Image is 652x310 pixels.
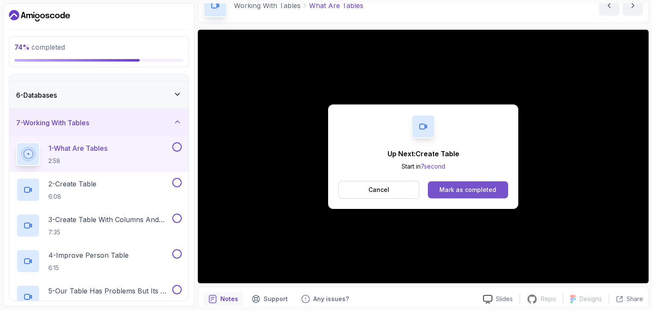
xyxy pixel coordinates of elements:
[264,295,288,303] p: Support
[9,9,70,23] a: Dashboard
[14,43,65,51] span: completed
[48,264,129,272] p: 6:15
[579,295,602,303] p: Designs
[388,149,459,159] p: Up Next: Create Table
[198,30,649,283] iframe: 1 - What are Tables
[421,163,445,170] span: 7 second
[48,299,171,308] p: 2:24
[609,295,643,303] button: Share
[313,295,349,303] p: Any issues?
[16,249,182,273] button: 4-Improve Person Table6:15
[368,186,389,194] p: Cancel
[309,0,363,11] p: What Are Tables
[48,286,171,296] p: 5 - Our Table Has Problems But Its Ok For Now
[541,295,556,303] p: Repo
[388,162,459,171] p: Start in
[296,292,354,306] button: Feedback button
[16,118,89,128] h3: 7 - Working With Tables
[48,228,171,237] p: 7:35
[428,181,508,198] button: Mark as completed
[16,90,57,100] h3: 6 - Databases
[203,292,243,306] button: notes button
[9,109,188,136] button: 7-Working With Tables
[14,43,30,51] span: 74 %
[48,143,107,153] p: 1 - What Are Tables
[16,178,182,202] button: 2-Create Table6:08
[338,181,419,199] button: Cancel
[627,295,643,303] p: Share
[48,157,107,165] p: 2:58
[9,82,188,109] button: 6-Databases
[16,285,182,309] button: 5-Our Table Has Problems But Its Ok For Now2:24
[247,292,293,306] button: Support button
[48,192,96,201] p: 6:08
[16,214,182,237] button: 3-Create Table With Columns And Datatypes7:35
[234,0,301,11] p: Working With Tables
[16,142,182,166] button: 1-What Are Tables2:58
[496,295,513,303] p: Slides
[48,179,96,189] p: 2 - Create Table
[220,295,238,303] p: Notes
[48,214,171,225] p: 3 - Create Table With Columns And Datatypes
[439,186,496,194] div: Mark as completed
[48,250,129,260] p: 4 - Improve Person Table
[476,295,520,304] a: Slides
